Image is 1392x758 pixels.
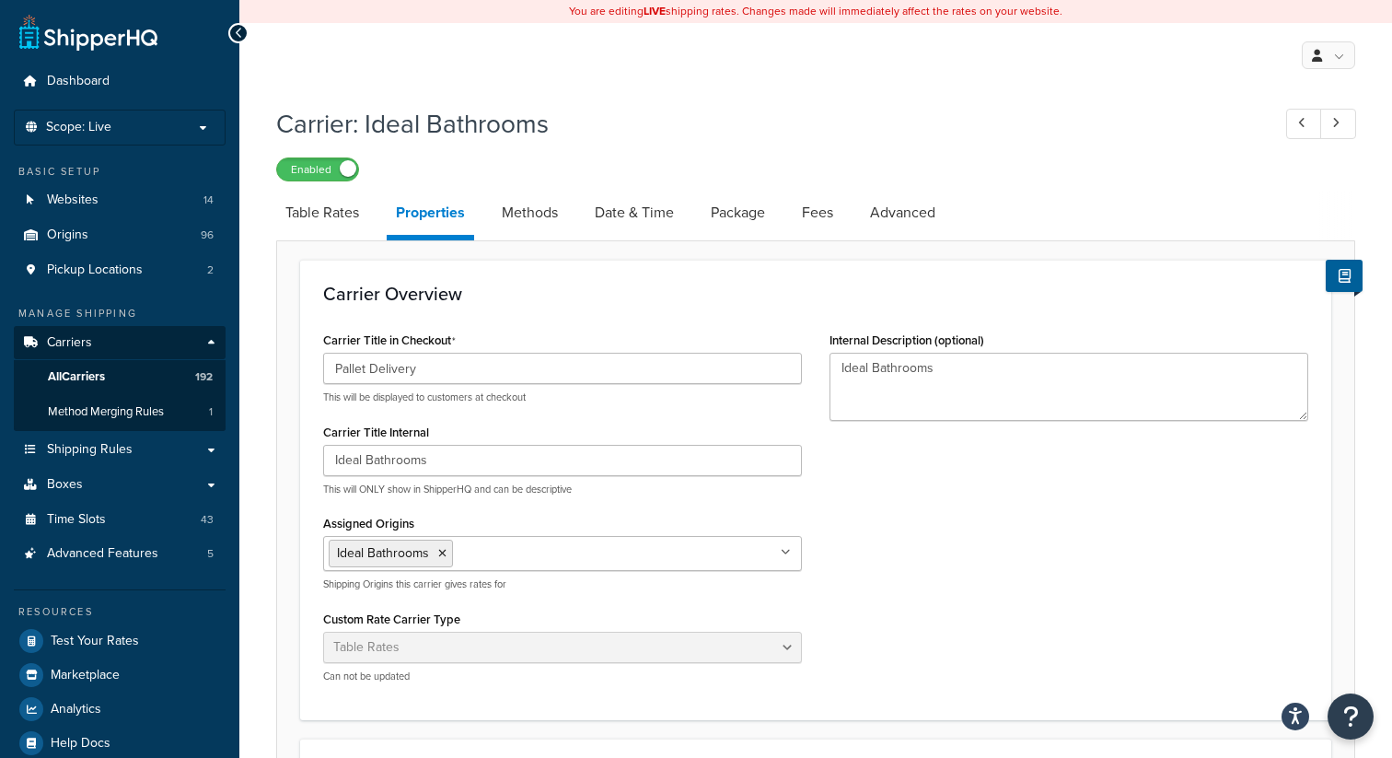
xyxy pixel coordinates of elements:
span: Time Slots [47,512,106,528]
div: Basic Setup [14,164,226,180]
span: 43 [201,512,214,528]
a: Properties [387,191,474,240]
a: Dashboard [14,64,226,99]
a: Websites14 [14,183,226,217]
span: 5 [207,546,214,562]
textarea: Ideal Bathrooms [829,353,1308,421]
a: Previous Record [1286,109,1322,139]
span: Scope: Live [46,120,111,135]
button: Show Help Docs [1326,260,1363,292]
a: Boxes [14,468,226,502]
li: Origins [14,218,226,252]
label: Assigned Origins [323,517,414,531]
li: Method Merging Rules [14,395,226,429]
span: Carriers [47,335,92,351]
label: Enabled [277,158,358,181]
label: Custom Rate Carrier Type [323,612,460,626]
span: All Carriers [48,369,105,385]
a: Marketplace [14,659,226,692]
h3: Carrier Overview [323,284,1308,304]
span: 1 [209,404,213,420]
span: Shipping Rules [47,442,133,458]
a: Advanced [861,191,945,235]
div: Resources [14,604,226,620]
p: Can not be updated [323,670,802,683]
b: LIVE [644,3,666,19]
span: 2 [207,262,214,278]
a: Next Record [1320,109,1356,139]
label: Carrier Title Internal [323,426,429,439]
span: Pickup Locations [47,262,143,278]
span: Marketplace [51,668,120,683]
div: Manage Shipping [14,306,226,321]
a: Methods [493,191,567,235]
li: Websites [14,183,226,217]
label: Carrier Title in Checkout [323,333,456,348]
span: 96 [201,227,214,243]
a: Method Merging Rules1 [14,395,226,429]
span: Help Docs [51,736,110,752]
span: Boxes [47,477,83,493]
a: Time Slots43 [14,503,226,537]
a: AllCarriers192 [14,360,226,394]
span: Advanced Features [47,546,158,562]
span: Dashboard [47,74,110,89]
a: Advanced Features5 [14,537,226,571]
span: Method Merging Rules [48,404,164,420]
span: Origins [47,227,88,243]
li: Carriers [14,326,226,431]
label: Internal Description (optional) [829,333,984,347]
span: Ideal Bathrooms [337,543,429,563]
li: Advanced Features [14,537,226,571]
a: Carriers [14,326,226,360]
a: Analytics [14,693,226,726]
h1: Carrier: Ideal Bathrooms [276,106,1252,142]
button: Open Resource Center [1328,694,1374,740]
p: This will ONLY show in ShipperHQ and can be descriptive [323,483,802,496]
a: Table Rates [276,191,368,235]
span: Websites [47,192,99,208]
a: Origins96 [14,218,226,252]
a: Date & Time [586,191,683,235]
li: Pickup Locations [14,253,226,287]
span: Test Your Rates [51,634,139,649]
a: Shipping Rules [14,433,226,467]
span: 14 [203,192,214,208]
a: Test Your Rates [14,624,226,658]
p: Shipping Origins this carrier gives rates for [323,577,802,591]
a: Pickup Locations2 [14,253,226,287]
p: This will be displayed to customers at checkout [323,391,802,404]
a: Fees [793,191,842,235]
span: Analytics [51,702,101,717]
li: Time Slots [14,503,226,537]
span: 192 [195,369,213,385]
a: Package [702,191,774,235]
